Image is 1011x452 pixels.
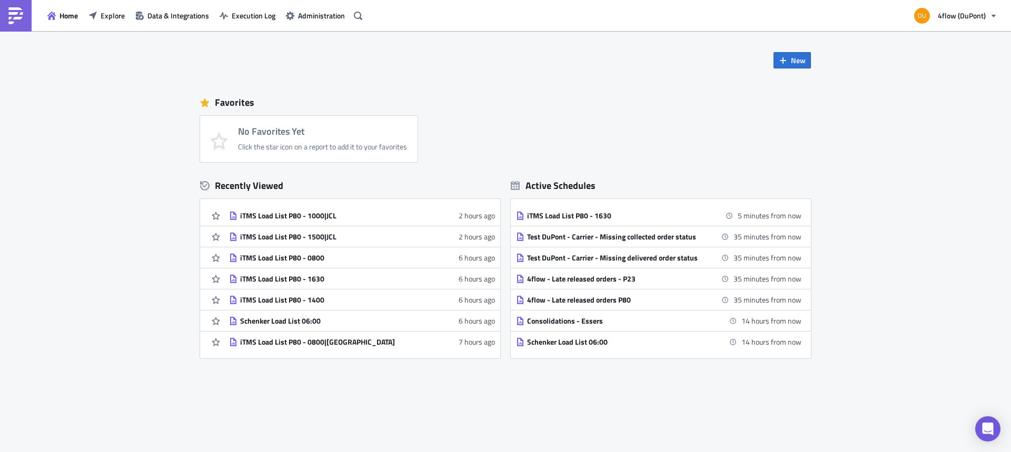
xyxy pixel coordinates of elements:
[734,294,801,305] time: 2025-10-14 17:00
[240,211,424,220] div: iTMS Load List P80 - 1000|JCL
[200,95,811,111] div: Favorites
[516,268,801,289] a: 4flow - Late released orders - P2335 minutes from now
[459,210,495,221] time: 2025-10-14T12:48:36Z
[459,273,495,284] time: 2025-10-14T08:09:42Z
[60,10,78,21] span: Home
[774,52,811,68] button: New
[200,178,500,194] div: Recently Viewed
[229,289,495,310] a: iTMS Load List P80 - 14006 hours ago
[238,126,407,137] h4: No Favorites Yet
[147,10,209,21] span: Data & Integrations
[229,310,495,331] a: Schenker Load List 06:006 hours ago
[734,252,801,263] time: 2025-10-14 17:00
[516,310,801,331] a: Consolidations - Essers14 hours from now
[101,10,125,21] span: Explore
[240,316,424,326] div: Schenker Load List 06:00
[527,232,711,242] div: Test DuPont - Carrier - Missing collected order status
[516,226,801,247] a: Test DuPont - Carrier - Missing collected order status35 minutes from now
[238,142,407,152] div: Click the star icon on a report to add it to your favorites
[938,10,986,21] span: 4flow (DuPont)
[240,274,424,284] div: iTMS Load List P80 - 1630
[516,205,801,226] a: iTMS Load List P80 - 16305 minutes from now
[130,7,214,24] button: Data & Integrations
[240,253,424,263] div: iTMS Load List P80 - 0800
[459,315,495,326] time: 2025-10-14T07:57:09Z
[459,294,495,305] time: 2025-10-14T08:00:22Z
[459,231,495,242] time: 2025-10-14T12:48:17Z
[527,316,711,326] div: Consolidations - Essers
[913,7,931,25] img: Avatar
[240,295,424,305] div: iTMS Load List P80 - 1400
[527,295,711,305] div: 4flow - Late released orders P80
[511,179,596,192] div: Active Schedules
[516,289,801,310] a: 4flow - Late released orders P8035 minutes from now
[738,210,801,221] time: 2025-10-14 16:30
[298,10,345,21] span: Administration
[734,273,801,284] time: 2025-10-14 17:00
[741,336,801,347] time: 2025-10-15 06:00
[229,332,495,352] a: iTMS Load List P80 - 0800|[GEOGRAPHIC_DATA]7 hours ago
[459,252,495,263] time: 2025-10-14T08:10:44Z
[459,336,495,347] time: 2025-10-14T07:53:56Z
[734,231,801,242] time: 2025-10-14 17:00
[229,247,495,268] a: iTMS Load List P80 - 08006 hours ago
[908,4,1003,27] button: 4flow (DuPont)
[281,7,350,24] button: Administration
[229,205,495,226] a: iTMS Load List P80 - 1000|JCL2 hours ago
[42,7,83,24] button: Home
[7,7,24,24] img: PushMetrics
[516,247,801,268] a: Test DuPont - Carrier - Missing delivered order status35 minutes from now
[527,253,711,263] div: Test DuPont - Carrier - Missing delivered order status
[527,337,711,347] div: Schenker Load List 06:00
[741,315,801,326] time: 2025-10-15 06:00
[240,232,424,242] div: iTMS Load List P80 - 1500|JCL
[229,226,495,247] a: iTMS Load List P80 - 1500|JCL2 hours ago
[516,332,801,352] a: Schenker Load List 06:0014 hours from now
[232,10,275,21] span: Execution Log
[527,211,711,220] div: iTMS Load List P80 - 1630
[240,337,424,347] div: iTMS Load List P80 - 0800|[GEOGRAPHIC_DATA]
[527,274,711,284] div: 4flow - Late released orders - P23
[229,268,495,289] a: iTMS Load List P80 - 16306 hours ago
[214,7,281,24] button: Execution Log
[975,416,1000,441] div: Open Intercom Messenger
[83,7,130,24] button: Explore
[791,55,806,66] span: New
